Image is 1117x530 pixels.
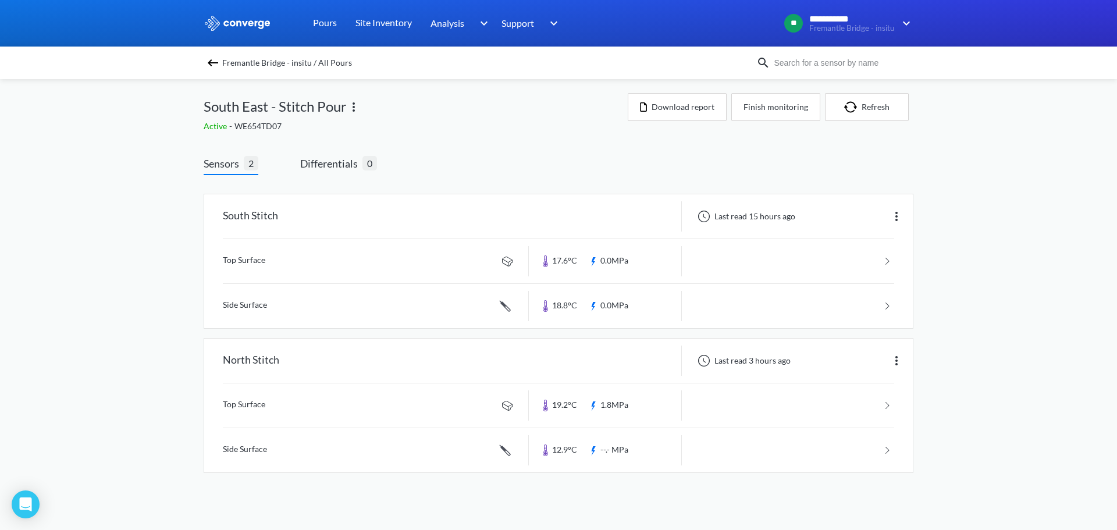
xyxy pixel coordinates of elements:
span: Differentials [300,155,362,172]
img: downArrow.svg [895,16,913,30]
button: Refresh [825,93,909,121]
span: Sensors [204,155,244,172]
button: Finish monitoring [731,93,820,121]
span: Active [204,121,229,131]
img: downArrow.svg [542,16,561,30]
div: North Stitch [223,346,279,376]
div: Last read 15 hours ago [691,209,799,223]
img: logo_ewhite.svg [204,16,271,31]
img: more.svg [890,354,903,368]
img: more.svg [890,209,903,223]
input: Search for a sensor by name [770,56,911,69]
img: icon-file.svg [640,102,647,112]
span: South East - Stitch Pour [204,95,347,118]
img: icon-search.svg [756,56,770,70]
div: Open Intercom Messenger [12,490,40,518]
img: downArrow.svg [472,16,491,30]
span: Analysis [431,16,464,30]
div: Last read 3 hours ago [691,354,794,368]
span: Fremantle Bridge - insitu / All Pours [222,55,352,71]
img: more.svg [347,100,361,114]
span: Support [501,16,534,30]
div: WE654TD07 [204,120,628,133]
button: Download report [628,93,727,121]
span: 2 [244,156,258,170]
div: South Stitch [223,201,278,232]
span: - [229,121,234,131]
img: icon-refresh.svg [844,101,862,113]
span: 0 [362,156,377,170]
img: backspace.svg [206,56,220,70]
span: Fremantle Bridge - insitu [809,24,895,33]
